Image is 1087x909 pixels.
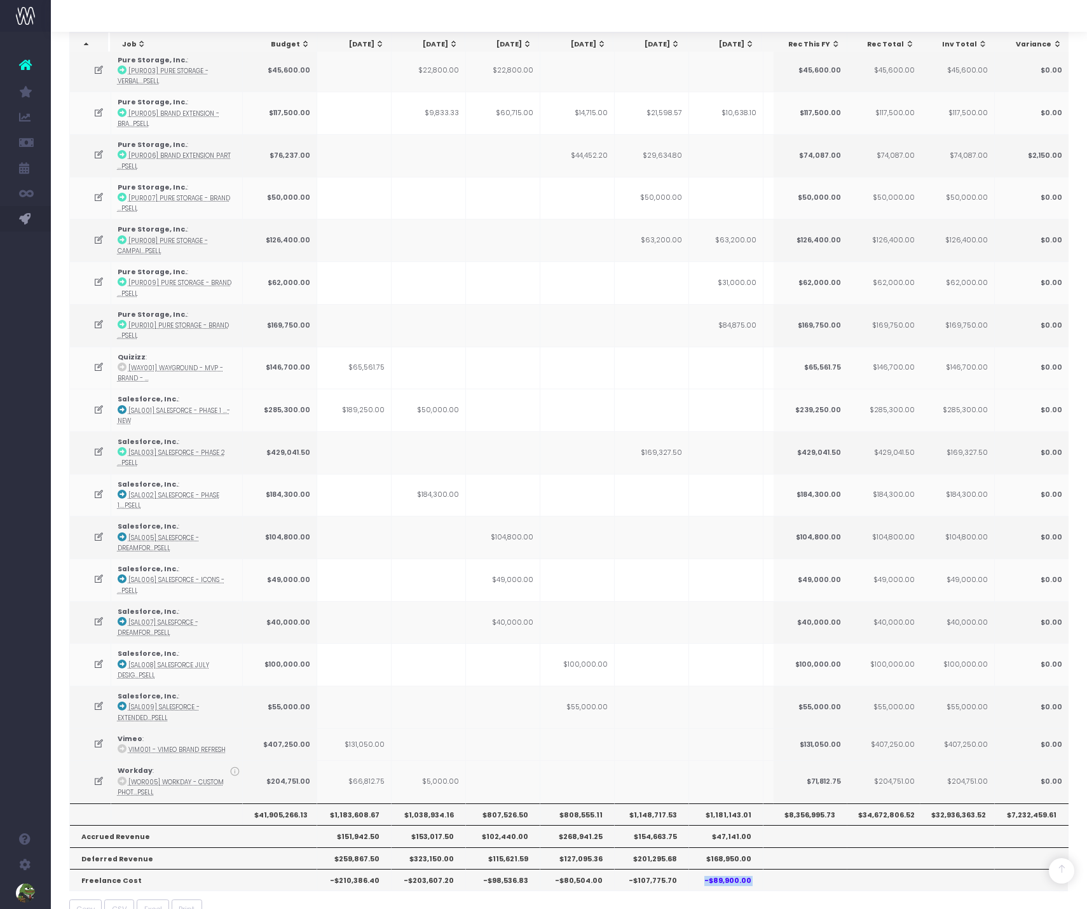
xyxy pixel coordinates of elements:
[329,39,384,50] div: [DATE]
[243,431,317,474] td: $429,041.50
[847,261,921,304] td: $62,000.00
[118,310,187,319] strong: Pure Storage, Inc.
[540,92,615,134] td: $14,715.00
[317,847,392,869] th: $259,867.50
[994,304,1069,347] td: $0.00
[994,760,1069,803] td: $0.00
[111,32,245,57] th: Job: activate to sort column ascending
[763,431,838,474] td: $259,714.00
[847,728,921,760] td: $407,250.00
[392,50,466,92] td: $22,800.00
[615,825,689,847] th: $154,663.75
[118,406,230,425] abbr: [SAL001] Salesforce - Phase 1 Design Sprint - Brand - New
[243,803,317,825] th: $41,905,266.13
[111,760,243,803] td: :
[847,347,921,389] td: $146,700.00
[118,607,178,616] strong: Salesforce, Inc.
[615,92,689,134] td: $21,598.57
[847,431,921,474] td: $429,041.50
[111,643,243,686] td: :
[118,237,208,255] abbr: [PUR008] Pure Storage - Campaign Lookbook - Campaign - Upsell
[392,825,466,847] th: $153,017.50
[920,803,994,825] th: $32,936,363.52
[615,134,689,177] td: $29,634.80
[118,194,230,212] abbr: [PUR007] Pure Storage - Brand Extension Part 3 - Brand - Upsell
[847,760,921,803] td: $204,751.00
[118,364,223,382] abbr: [WAY001] Wayground - MVP - Brand - New
[1006,39,1062,50] div: Variance
[111,474,243,517] td: :
[540,134,615,177] td: $44,452.20
[994,92,1069,134] td: $0.00
[773,760,847,803] td: $71,812.75
[689,92,763,134] td: $10,638.10
[773,516,847,559] td: $104,800.00
[994,643,1069,686] td: $0.00
[317,869,392,891] th: -$210,386.40
[773,39,828,50] div: [DATE]
[111,559,243,601] td: :
[540,686,615,728] td: $55,000.00
[243,760,317,803] td: $204,751.00
[118,576,224,594] abbr: [SAL006] Salesforce - Icons - Brand - Upsell
[550,39,606,50] div: [DATE]
[466,50,540,92] td: $22,800.00
[243,50,317,92] td: $45,600.00
[994,261,1069,304] td: $0.00
[774,32,847,57] th: Rec This FY: activate to sort column ascending
[122,39,238,50] div: Job
[70,847,317,869] th: Deferred Revenue
[243,559,317,601] td: $49,000.00
[392,847,466,869] th: $323,150.00
[920,219,994,261] td: $126,400.00
[118,448,225,467] abbr: [SAL003] Salesforce - Phase 2 Design - Brand - Upsell
[994,516,1069,559] td: $0.00
[466,825,540,847] th: $102,440.00
[118,394,178,404] strong: Salesforce, Inc.
[128,746,226,754] abbr: VIM001 - Vimeo Brand Refresh
[994,686,1069,728] td: $0.00
[243,177,317,219] td: $50,000.00
[118,97,187,107] strong: Pure Storage, Inc.
[111,728,243,760] td: :
[994,559,1069,601] td: $0.00
[920,601,994,644] td: $40,000.00
[920,728,994,760] td: $407,250.00
[995,32,1069,57] th: Variance: activate to sort column ascending
[118,140,187,149] strong: Pure Storage, Inc.
[615,847,689,869] th: $201,295.68
[118,183,187,192] strong: Pure Storage, Inc.
[994,50,1069,92] td: $0.00
[920,686,994,728] td: $55,000.00
[111,50,243,92] td: :
[773,474,847,517] td: $184,300.00
[70,869,317,891] th: Freelance Cost
[920,643,994,686] td: $100,000.00
[847,686,921,728] td: $55,000.00
[920,559,994,601] td: $49,000.00
[625,39,680,50] div: [DATE]
[773,347,847,389] td: $65,561.75
[118,55,187,65] strong: Pure Storage, Inc.
[689,869,763,891] th: -$89,900.00
[111,261,243,304] td: :
[118,480,178,489] strong: Salesforce, Inc.
[994,347,1069,389] td: $0.00
[243,134,317,177] td: $76,237.00
[118,703,200,721] abbr: [SAL009] Salesforce - Extended July Support - Brand - Upsell
[243,474,317,517] td: $184,300.00
[773,601,847,644] td: $40,000.00
[689,304,763,347] td: $84,875.00
[763,304,838,347] td: $84,875.00
[689,261,763,304] td: $31,000.00
[118,67,209,85] abbr: [PUR003] Pure Storage - Verbal ID Extension - Upsell
[615,177,689,219] td: $50,000.00
[118,691,178,701] strong: Salesforce, Inc.
[317,728,392,760] td: $131,050.00
[763,847,838,869] th: $547,457.00
[118,522,178,531] strong: Salesforce, Inc.
[540,643,615,686] td: $100,000.00
[118,491,219,510] abbr: [SAL002] Salesforce - Phase 1.5 Pressure Test - Brand - Upsell
[773,304,847,347] td: $169,750.00
[243,643,317,686] td: $100,000.00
